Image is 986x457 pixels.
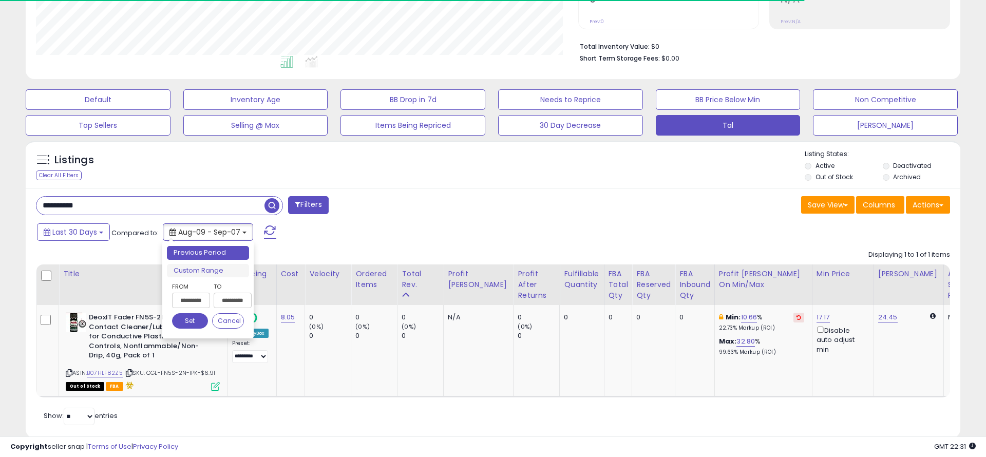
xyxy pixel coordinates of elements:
[37,223,110,241] button: Last 30 Days
[133,442,178,451] a: Privacy Policy
[124,369,216,377] span: | SKU: CGL-FN5S-2N-1PK-$6.91
[893,173,921,181] label: Archived
[813,115,958,136] button: [PERSON_NAME]
[816,161,835,170] label: Active
[309,322,324,331] small: (0%)
[661,53,679,63] span: $0.00
[172,281,208,292] label: From
[106,382,123,391] span: FBA
[52,227,97,237] span: Last 30 Days
[878,312,898,322] a: 24.45
[448,269,509,290] div: Profit [PERSON_NAME]
[232,340,269,363] div: Preset:
[402,269,439,290] div: Total Rev.
[87,369,123,377] a: B07HLF82Z5
[10,442,48,451] strong: Copyright
[580,54,660,63] b: Short Term Storage Fees:
[719,325,804,332] p: 22.73% Markup (ROI)
[54,153,94,167] h5: Listings
[580,40,942,52] li: $0
[402,322,416,331] small: (0%)
[214,281,244,292] label: To
[580,42,650,51] b: Total Inventory Value:
[232,269,272,279] div: Repricing
[183,115,328,136] button: Selling @ Max
[309,331,351,340] div: 0
[679,269,710,301] div: FBA inbound Qty
[36,170,82,180] div: Clear All Filters
[167,246,249,260] li: Previous Period
[448,313,505,322] div: N/A
[26,89,170,110] button: Default
[256,314,272,322] span: OFF
[178,227,240,237] span: Aug-09 - Sep-07
[719,336,737,346] b: Max:
[878,269,939,279] div: [PERSON_NAME]
[281,269,301,279] div: Cost
[636,269,671,301] div: FBA Reserved Qty
[288,196,328,214] button: Filters
[66,313,86,332] img: 51AWJ62zz3L._SL40_.jpg
[402,313,443,322] div: 0
[309,313,351,322] div: 0
[906,196,950,214] button: Actions
[817,269,869,279] div: Min Price
[656,115,801,136] button: Tal
[948,269,985,301] div: Avg Selling Price
[111,228,159,238] span: Compared to:
[518,269,555,301] div: Profit After Returns
[518,322,532,331] small: (0%)
[590,18,604,25] small: Prev: 0
[63,269,223,279] div: Title
[856,196,904,214] button: Columns
[948,313,982,322] div: N/A
[518,313,559,322] div: 0
[167,264,249,278] li: Custom Range
[66,313,220,389] div: ASIN:
[564,269,599,290] div: Fulfillable Quantity
[355,313,397,322] div: 0
[355,331,397,340] div: 0
[805,149,960,159] p: Listing States:
[498,89,643,110] button: Needs to Reprice
[309,269,347,279] div: Velocity
[781,18,801,25] small: Prev: N/A
[163,223,253,241] button: Aug-09 - Sep-07
[340,89,485,110] button: BB Drop in 7d
[10,442,178,452] div: seller snap | |
[564,313,596,322] div: 0
[26,115,170,136] button: Top Sellers
[518,331,559,340] div: 0
[88,442,131,451] a: Terms of Use
[172,313,208,329] button: Set
[355,269,393,290] div: Ordered Items
[679,313,707,322] div: 0
[714,264,812,305] th: The percentage added to the cost of goods (COGS) that forms the calculator for Min & Max prices.
[281,312,295,322] a: 8.05
[736,336,755,347] a: 32.80
[89,313,214,363] b: DeoxIT Fader FN5S-2N Mini-Spray, Contact Cleaner/Lube/Protector for Conductive Plastics & Carbon ...
[44,411,118,421] span: Show: entries
[719,313,804,332] div: %
[801,196,855,214] button: Save View
[636,313,667,322] div: 0
[817,312,830,322] a: 17.17
[719,337,804,356] div: %
[863,200,895,210] span: Columns
[66,382,104,391] span: All listings that are currently out of stock and unavailable for purchase on Amazon
[868,250,950,260] div: Displaying 1 to 1 of 1 items
[817,325,866,354] div: Disable auto adjust min
[741,312,757,322] a: 10.66
[813,89,958,110] button: Non Competitive
[402,331,443,340] div: 0
[123,382,134,389] i: hazardous material
[212,313,244,329] button: Cancel
[609,313,624,322] div: 0
[656,89,801,110] button: BB Price Below Min
[719,349,804,356] p: 99.63% Markup (ROI)
[893,161,932,170] label: Deactivated
[609,269,628,301] div: FBA Total Qty
[498,115,643,136] button: 30 Day Decrease
[355,322,370,331] small: (0%)
[183,89,328,110] button: Inventory Age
